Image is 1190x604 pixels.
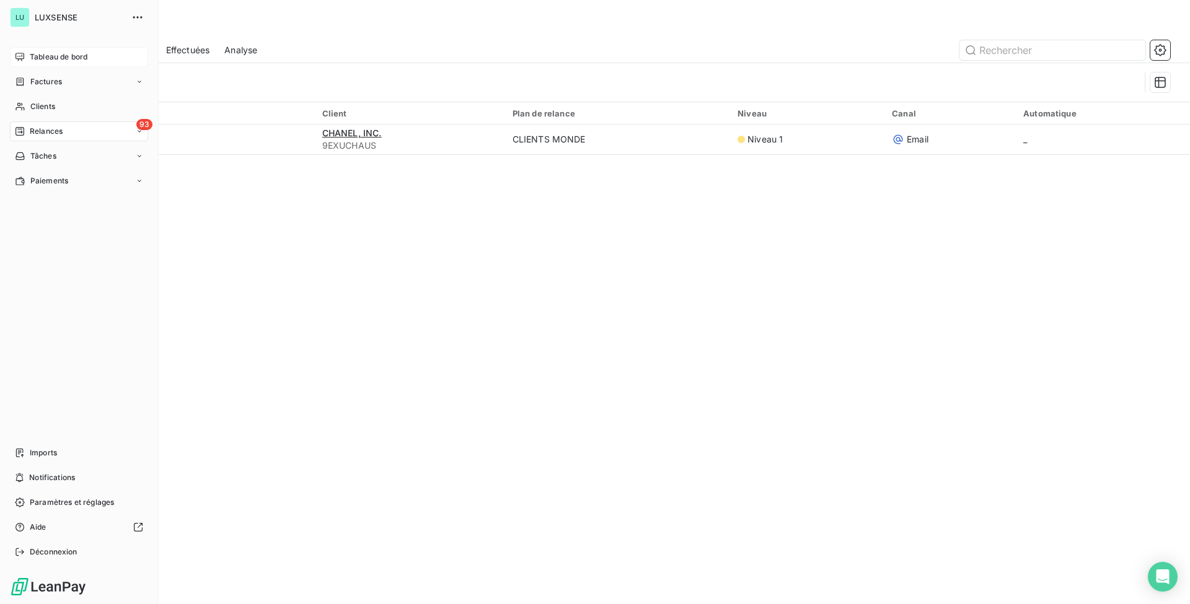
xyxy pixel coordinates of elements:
[136,119,152,130] span: 93
[30,175,68,186] span: Paiements
[10,517,148,537] a: Aide
[30,101,55,112] span: Clients
[40,125,315,154] td: [DATE]
[322,108,347,118] span: Client
[30,546,77,558] span: Déconnexion
[30,151,56,162] span: Tâches
[513,108,723,118] div: Plan de relance
[166,44,210,56] span: Effectuées
[959,40,1145,60] input: Rechercher
[907,133,928,146] span: Email
[1023,108,1183,118] div: Automatique
[30,126,63,137] span: Relances
[59,108,307,119] div: Date de relance
[322,139,498,152] span: 9EXUCHAUS
[30,447,57,458] span: Imports
[322,128,382,138] span: CHANEL, INC.
[10,7,30,27] div: LU
[30,51,87,63] span: Tableau de bord
[892,108,1008,118] div: Canal
[10,577,87,597] img: Logo LeanPay
[35,12,124,22] span: LUXSENSE
[505,125,731,154] td: CLIENTS MONDE
[1148,562,1178,592] div: Open Intercom Messenger
[30,522,46,533] span: Aide
[224,44,257,56] span: Analyse
[738,108,877,118] div: Niveau
[30,497,114,508] span: Paramètres et réglages
[30,76,62,87] span: Factures
[29,472,75,483] span: Notifications
[747,133,783,146] span: Niveau 1
[1023,134,1027,144] span: _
